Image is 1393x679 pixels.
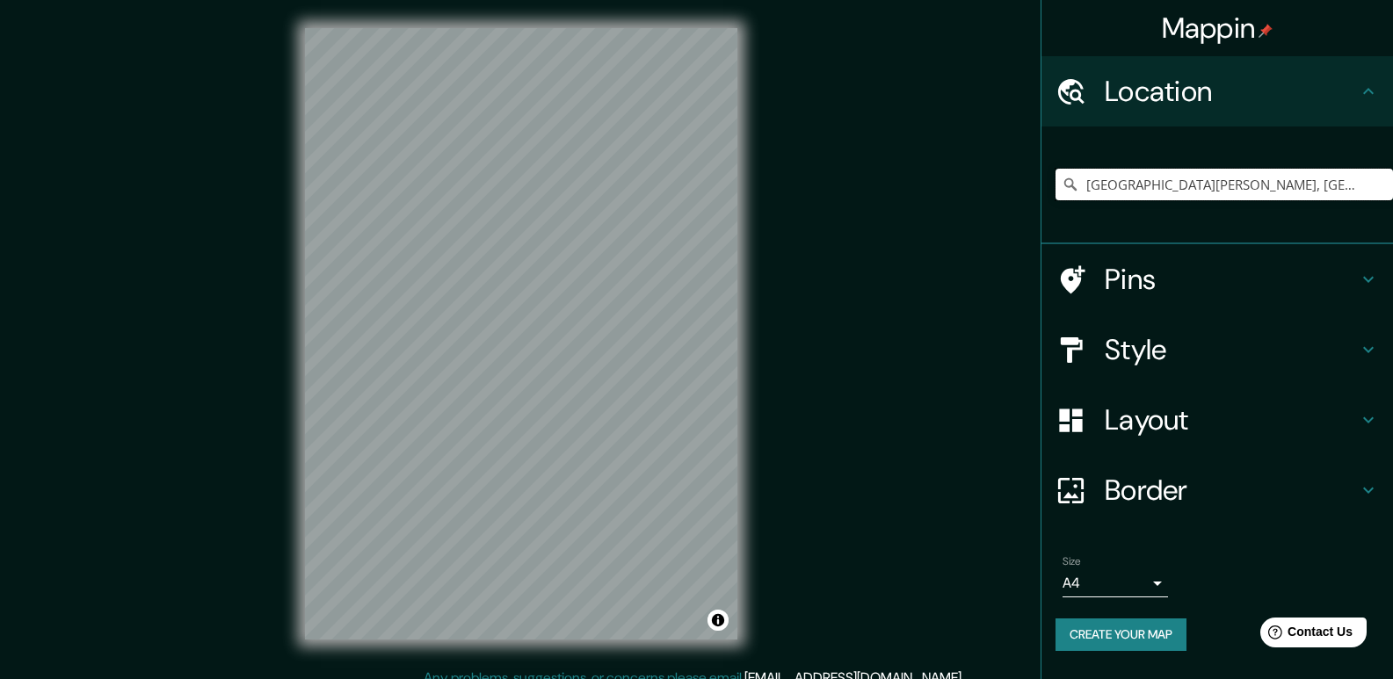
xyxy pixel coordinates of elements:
[1105,262,1358,297] h4: Pins
[1041,385,1393,455] div: Layout
[1041,56,1393,126] div: Location
[1041,244,1393,314] div: Pins
[1063,569,1168,597] div: A4
[1105,332,1358,367] h4: Style
[1105,402,1358,437] h4: Layout
[1041,455,1393,525] div: Border
[707,610,729,631] button: Toggle attribution
[1105,74,1358,109] h4: Location
[1105,473,1358,508] h4: Border
[1259,24,1273,38] img: pin-icon.png
[1063,554,1081,569] label: Size
[1237,610,1374,660] iframe: Help widget launcher
[1056,169,1393,200] input: Pick your city or area
[1162,11,1273,46] h4: Mappin
[305,28,737,639] canvas: Map
[1041,314,1393,385] div: Style
[1056,618,1186,651] button: Create your map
